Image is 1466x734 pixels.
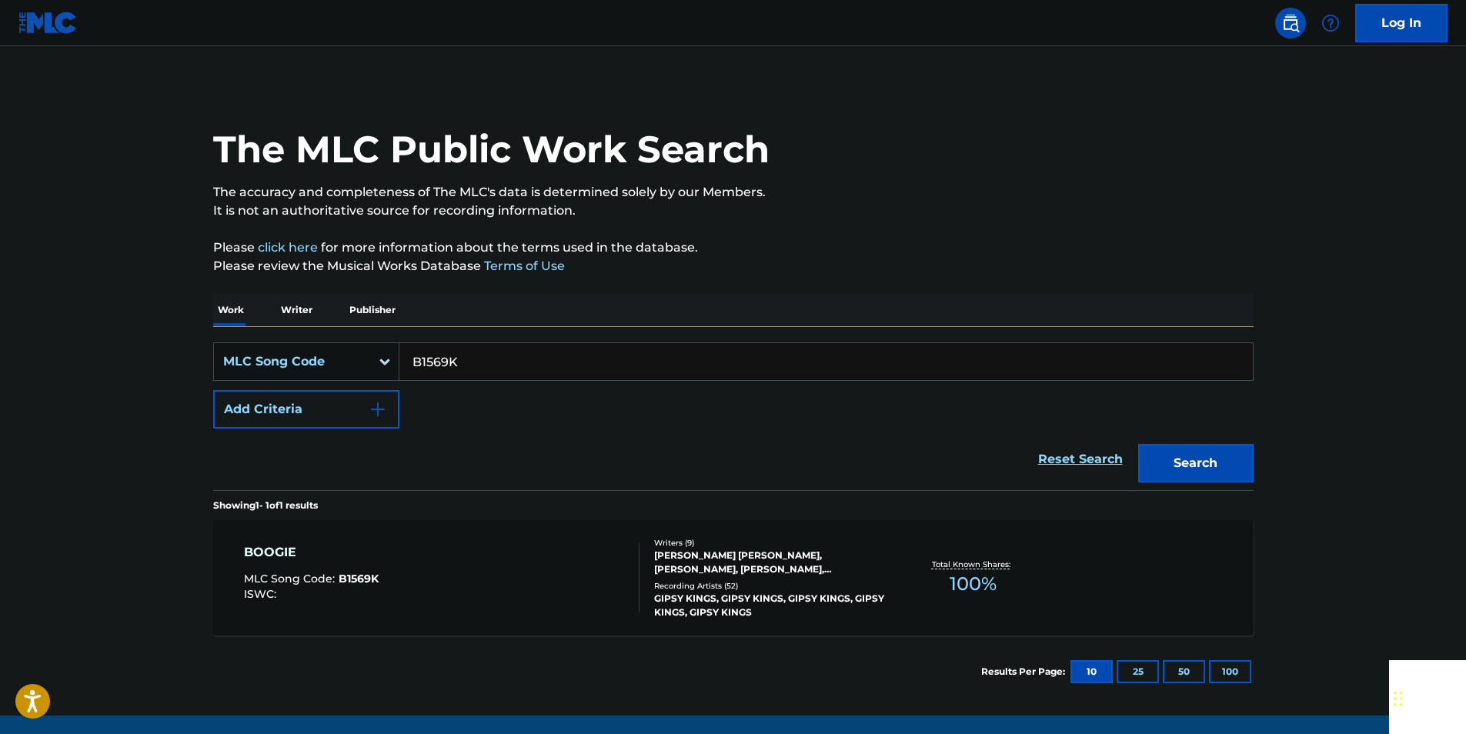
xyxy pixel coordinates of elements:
iframe: Chat Widget [1389,660,1466,734]
p: Writer [276,294,317,326]
span: 100 % [950,570,997,598]
p: Work [213,294,249,326]
p: Showing 1 - 1 of 1 results [213,499,318,512]
button: 50 [1163,660,1205,683]
div: BOOGIE [244,543,379,562]
button: 10 [1070,660,1113,683]
img: 9d2ae6d4665cec9f34b9.svg [369,400,387,419]
p: Publisher [345,294,400,326]
img: search [1281,14,1300,32]
span: B1569K [339,572,379,586]
span: ISWC : [244,587,280,601]
a: Terms of Use [481,259,565,273]
p: Please for more information about the terms used in the database. [213,239,1254,257]
div: GIPSY KINGS, GIPSY KINGS, GIPSY KINGS, GIPSY KINGS, GIPSY KINGS [654,592,887,619]
p: The accuracy and completeness of The MLC's data is determined solely by our Members. [213,183,1254,202]
h1: The MLC Public Work Search [213,126,770,172]
a: Public Search [1275,8,1306,38]
div: Drag [1394,676,1403,722]
div: Writers ( 9 ) [654,537,887,549]
p: It is not an authoritative source for recording information. [213,202,1254,220]
form: Search Form [213,342,1254,490]
div: Recording Artists ( 52 ) [654,580,887,592]
button: 100 [1209,660,1251,683]
img: MLC Logo [18,12,78,34]
div: [PERSON_NAME] [PERSON_NAME], [PERSON_NAME], [PERSON_NAME], [PERSON_NAME], [PERSON_NAME], [PERSON_... [654,549,887,576]
button: Add Criteria [213,390,399,429]
button: Search [1138,444,1254,482]
img: help [1321,14,1340,32]
a: BOOGIEMLC Song Code:B1569KISWC:Writers (9)[PERSON_NAME] [PERSON_NAME], [PERSON_NAME], [PERSON_NAM... [213,520,1254,636]
div: MLC Song Code [223,352,362,371]
button: 25 [1117,660,1159,683]
p: Total Known Shares: [932,559,1014,570]
p: Results Per Page: [981,665,1069,679]
p: Please review the Musical Works Database [213,257,1254,275]
a: Log In [1355,4,1448,42]
div: Help [1315,8,1346,38]
span: MLC Song Code : [244,572,339,586]
a: click here [258,240,318,255]
a: Reset Search [1030,442,1130,476]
